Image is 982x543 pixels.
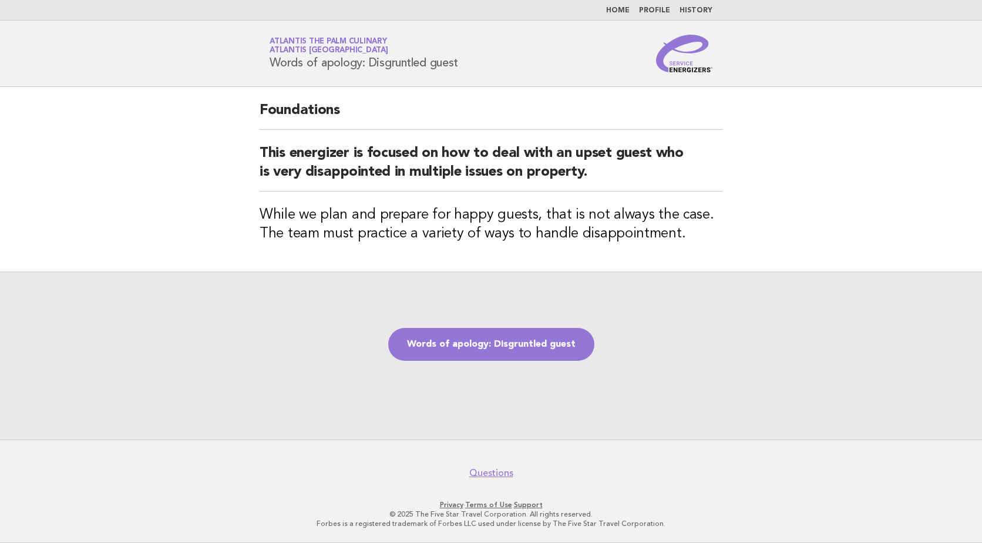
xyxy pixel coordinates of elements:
a: Terms of Use [465,501,512,509]
h3: While we plan and prepare for happy guests, that is not always the case. The team must practice a... [260,206,722,243]
a: Questions [469,467,513,479]
a: History [680,7,712,14]
a: Profile [639,7,670,14]
a: Support [514,501,543,509]
a: Privacy [440,501,463,509]
h2: This energizer is focused on how to deal with an upset guest who is very disappointed in multiple... [260,144,722,192]
h1: Words of apology: Disgruntled guest [270,38,458,69]
a: Atlantis The Palm CulinaryAtlantis [GEOGRAPHIC_DATA] [270,38,388,54]
img: Service Energizers [656,35,712,72]
h2: Foundations [260,101,722,130]
p: · · [132,500,850,510]
a: Words of apology: Disgruntled guest [388,328,594,361]
p: © 2025 The Five Star Travel Corporation. All rights reserved. [132,510,850,519]
a: Home [606,7,630,14]
p: Forbes is a registered trademark of Forbes LLC used under license by The Five Star Travel Corpora... [132,519,850,528]
span: Atlantis [GEOGRAPHIC_DATA] [270,47,388,55]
